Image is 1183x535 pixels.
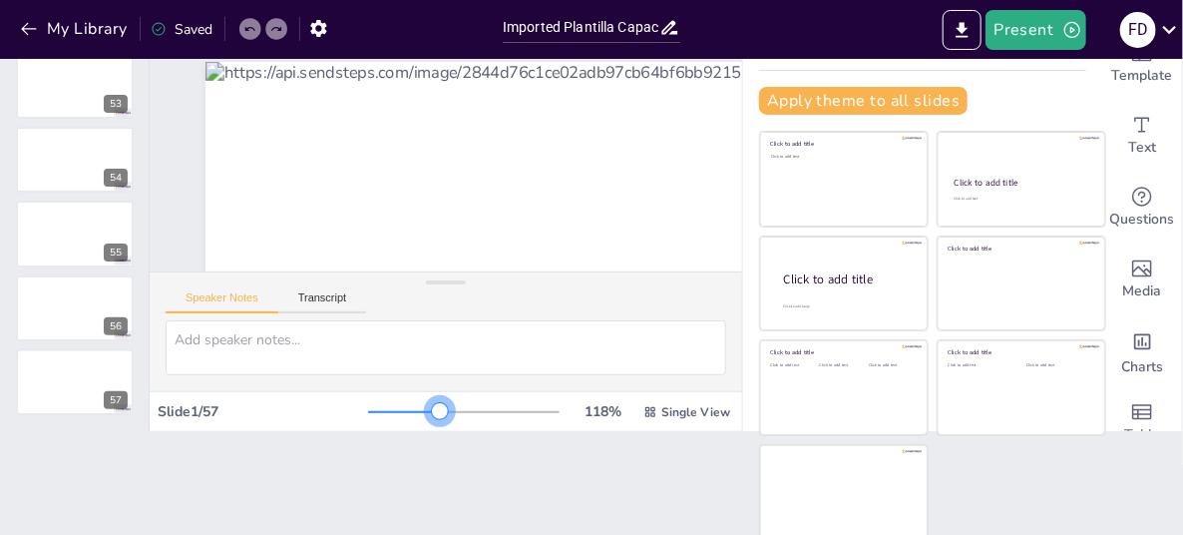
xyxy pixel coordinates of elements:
[869,363,914,368] div: Click to add text
[166,291,278,313] button: Speaker Notes
[1102,244,1182,315] div: Add images, graphics, shapes or video
[949,245,1091,253] div: Click to add title
[1102,172,1182,244] div: Get real-time input from your audience
[16,201,134,267] div: 55
[158,402,368,421] div: Slide 1 / 57
[503,13,659,42] input: Insert title
[1121,356,1163,378] span: Charts
[1102,28,1182,100] div: Add ready made slides
[16,53,134,119] div: 53
[104,244,128,262] div: 55
[1102,315,1182,387] div: Add charts and graphs
[1120,10,1156,50] button: F D
[784,303,910,308] div: Click to add body
[104,391,128,409] div: 57
[1112,65,1173,87] span: Template
[104,169,128,187] div: 54
[986,10,1085,50] button: Present
[949,363,1011,368] div: Click to add text
[661,404,730,420] span: Single View
[1102,100,1182,172] div: Add text boxes
[771,363,816,368] div: Click to add text
[16,127,134,193] div: 54
[151,20,212,39] div: Saved
[955,177,1087,189] div: Click to add title
[16,349,134,415] div: 57
[1110,209,1175,231] span: Questions
[104,95,128,113] div: 53
[104,317,128,335] div: 56
[15,13,136,45] button: My Library
[771,155,914,160] div: Click to add text
[759,87,968,115] button: Apply theme to all slides
[16,275,134,341] div: 56
[1124,424,1160,446] span: Table
[1128,137,1156,159] span: Text
[820,363,865,368] div: Click to add text
[1120,12,1156,48] div: F D
[580,402,627,421] div: 118 %
[1102,387,1182,459] div: Add a table
[771,140,914,148] div: Click to add title
[278,291,367,313] button: Transcript
[949,348,1091,356] div: Click to add title
[954,197,1086,202] div: Click to add text
[1026,363,1089,368] div: Click to add text
[943,10,982,50] button: Export to PowerPoint
[784,270,912,287] div: Click to add title
[771,348,914,356] div: Click to add title
[1123,280,1162,302] span: Media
